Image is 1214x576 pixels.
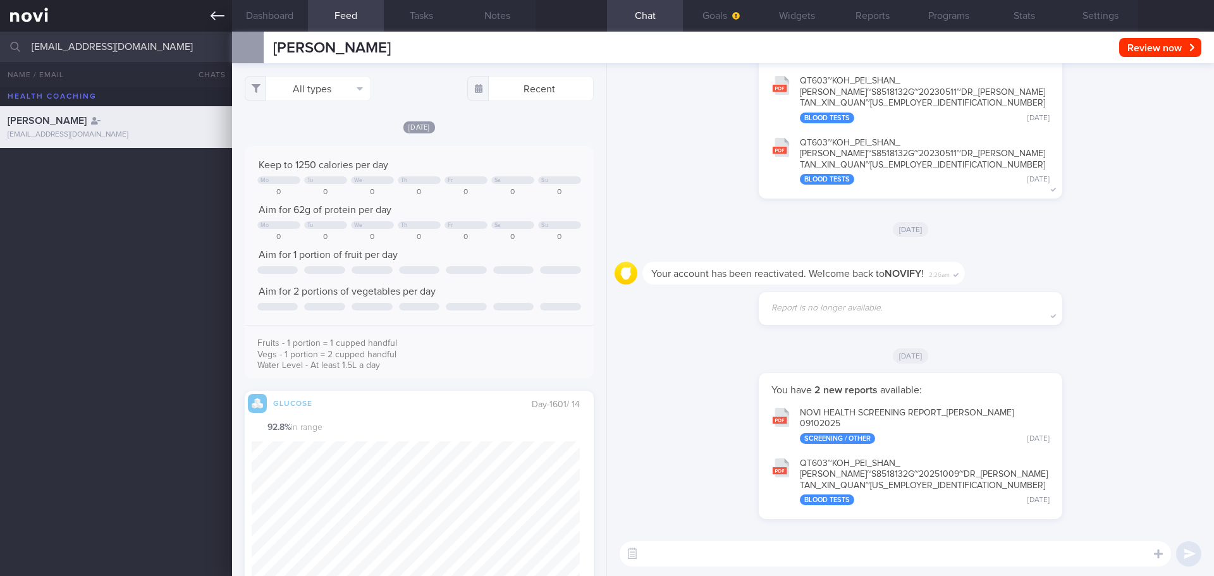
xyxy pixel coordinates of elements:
button: Chats [181,62,232,87]
div: Fr [448,222,453,229]
div: 0 [304,233,347,242]
strong: NOVIFY [885,269,921,279]
div: Fr [448,177,453,184]
p: You have available: [771,384,1050,396]
span: [DATE] [893,222,929,237]
div: Day -1601 / 14 [532,398,589,411]
div: 0 [351,233,394,242]
div: We [354,177,363,184]
div: QT603~KOH_ PEI_ SHAN_ [PERSON_NAME]~S8518132G~20251009~DR_ [PERSON_NAME] TAN_ XIN_ QUAN~[US_EMPLO... [800,458,1050,506]
div: 0 [538,188,581,197]
div: 0 [491,233,534,242]
div: Blood Tests [800,174,854,185]
div: QT603~KOH_ PEI_ SHAN_ [PERSON_NAME]~S8518132G~20230511~DR_ [PERSON_NAME] TAN_ XIN_ QUAN~[US_EMPLO... [800,76,1050,123]
span: Aim for 1 portion of fruit per day [259,250,398,260]
div: Blood Tests [800,494,854,505]
button: All types [245,76,371,101]
div: 0 [445,233,487,242]
div: Tu [307,222,314,229]
div: Glucose [267,397,317,408]
strong: 2 new reports [812,385,880,395]
span: Keep to 1250 calories per day [259,160,388,170]
span: Vegs - 1 portion = 2 cupped handful [257,350,396,359]
button: QT603~KOH_PEI_SHAN_[PERSON_NAME]~S8518132G~20230511~DR_[PERSON_NAME]TAN_XIN_QUAN~[US_EMPLOYER_IDE... [765,68,1056,130]
button: QT603~KOH_PEI_SHAN_[PERSON_NAME]~S8518132G~20251009~DR_[PERSON_NAME]TAN_XIN_QUAN~[US_EMPLOYER_IDE... [765,450,1056,512]
div: We [354,222,363,229]
div: 0 [538,233,581,242]
button: QT603~KOH_PEI_SHAN_[PERSON_NAME]~S8518132G~20230511~DR_[PERSON_NAME]TAN_XIN_QUAN~[US_EMPLOYER_IDE... [765,130,1056,192]
div: Th [401,177,408,184]
div: [DATE] [1027,175,1050,185]
p: Report is no longer available. [771,303,1050,314]
span: in range [267,422,322,434]
span: [DATE] [403,121,435,133]
div: 0 [351,188,394,197]
div: 0 [445,188,487,197]
span: Aim for 62g of protein per day [259,205,391,215]
span: Water Level - At least 1.5L a day [257,361,380,370]
div: Mo [261,222,269,229]
div: 0 [304,188,347,197]
span: 2:26am [929,267,950,279]
span: [PERSON_NAME] [8,116,87,126]
div: Th [401,222,408,229]
div: Tu [307,177,314,184]
div: Su [541,177,548,184]
div: Screening / Other [800,433,875,444]
div: NOVI HEALTH SCREENING REPORT_ [PERSON_NAME] 09102025 [800,408,1050,444]
div: [DATE] [1027,496,1050,505]
span: [DATE] [893,348,929,364]
span: Aim for 2 portions of vegetables per day [259,286,436,297]
div: Blood Tests [800,113,854,123]
span: Fruits - 1 portion = 1 cupped handful [257,339,397,348]
span: Your account has been reactivated. Welcome back to ! [651,269,924,279]
div: Sa [494,222,501,229]
div: Su [541,222,548,229]
button: NOVI HEALTH SCREENING REPORT_[PERSON_NAME]09102025 Screening / Other [DATE] [765,400,1056,450]
div: 0 [257,233,300,242]
button: Review now [1119,38,1201,57]
div: [DATE] [1027,434,1050,444]
div: [EMAIL_ADDRESS][DOMAIN_NAME] [8,130,224,140]
div: Sa [494,177,501,184]
span: [PERSON_NAME] [273,40,391,56]
div: QT603~KOH_ PEI_ SHAN_ [PERSON_NAME]~S8518132G~20230511~DR_ [PERSON_NAME] TAN_ XIN_ QUAN~[US_EMPLO... [800,138,1050,185]
div: 0 [491,188,534,197]
div: 0 [398,233,441,242]
div: Mo [261,177,269,184]
div: 0 [257,188,300,197]
strong: 92.8 % [267,423,291,432]
div: 0 [398,188,441,197]
div: [DATE] [1027,114,1050,123]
